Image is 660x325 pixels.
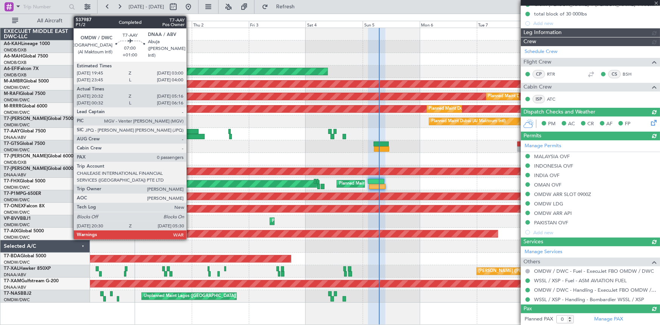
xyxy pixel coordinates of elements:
div: Planned Maint Dubai (Al Maktoum Intl) [431,116,506,127]
span: T7-NAS [4,291,20,296]
a: OMDW/DWC [4,197,30,203]
a: T7-[PERSON_NAME]Global 7500 [4,117,73,121]
a: OMDW/DWC [4,210,30,215]
span: T7-XAL [4,266,19,271]
div: Planned Maint Dubai (Al Maktoum Intl) [272,216,346,227]
span: M-RRRR [4,104,22,109]
span: T7-[PERSON_NAME] [4,166,48,171]
a: OMDW/DWC [4,110,30,115]
a: DNAA/ABV [4,172,26,178]
span: T7-GTS [4,142,19,146]
a: T7-FHXGlobal 5000 [4,179,45,183]
div: Planned Maint Dubai (Al Maktoum Intl) [488,91,563,102]
a: M-RAFIGlobal 7500 [4,92,45,96]
a: T7-[PERSON_NAME]Global 6000 [4,166,73,171]
span: A6-EFI [4,67,18,71]
a: OMDB/DXB [4,160,26,165]
span: T7-P1MP [4,191,23,196]
a: T7-[PERSON_NAME]Global 6000 [4,154,73,159]
a: OMDW/DWC [4,297,30,303]
a: DNAA/ABV [4,285,26,290]
span: Refresh [270,4,301,9]
div: Unplanned Maint Lagos ([GEOGRAPHIC_DATA][PERSON_NAME]) [144,291,271,302]
a: OMDW/DWC [4,235,30,240]
div: [PERSON_NAME] ([PERSON_NAME] Intl) [479,266,558,277]
span: M-RAFI [4,92,20,96]
span: T7-[PERSON_NAME] [4,117,48,121]
a: OMDW/DWC [4,185,30,190]
a: T7-XALHawker 850XP [4,266,51,271]
div: Sat 4 [306,21,363,28]
a: T7-AIXGlobal 5000 [4,229,44,233]
div: Sun 5 [363,21,420,28]
a: A6-KAHLineage 1000 [4,42,50,46]
button: All Aircraft [8,15,82,27]
a: A6-EFIFalcon 7X [4,67,39,71]
button: Refresh [258,1,304,13]
a: T7-GTSGlobal 7500 [4,142,45,146]
a: OMDW/DWC [4,147,30,153]
a: T7-AAYGlobal 7500 [4,129,46,134]
span: A6-KAH [4,42,21,46]
span: T7-ONEX [4,204,24,208]
a: OMDB/DXB [4,60,26,65]
div: Planned Maint [GEOGRAPHIC_DATA] (Seletar) [339,178,428,190]
a: A6-MAHGlobal 7500 [4,54,48,59]
span: T7-FHX [4,179,20,183]
a: VP-BVVBBJ1 [4,216,31,221]
span: A6-MAH [4,54,22,59]
div: Wed 1 [135,21,192,28]
div: Thu 2 [192,21,249,28]
span: T7-XAM [4,279,21,283]
span: VP-BVV [4,216,20,221]
span: All Aircraft [20,18,80,23]
span: T7-AAY [4,129,20,134]
a: OMDW/DWC [4,222,30,228]
a: M-AMBRGlobal 5000 [4,79,49,84]
div: [DATE] [136,15,149,22]
a: T7-BDAGlobal 5000 [4,254,46,258]
div: Fri 3 [249,21,306,28]
span: M-AMBR [4,79,23,84]
a: OMDW/DWC [4,122,30,128]
div: Planned Maint Dubai (Al Maktoum Intl) [429,103,503,115]
a: OMDW/DWC [4,260,30,265]
a: OMDB/DXB [4,47,26,53]
div: Mon 6 [420,21,477,28]
span: T7-[PERSON_NAME] [4,154,48,159]
a: T7-XAMGulfstream G-200 [4,279,59,283]
div: Planned Maint Dubai (Al Maktoum Intl) [152,141,227,152]
input: Trip Number [23,1,67,12]
a: T7-NASBBJ2 [4,291,31,296]
a: OMDW/DWC [4,85,30,90]
div: Tue 7 [477,21,534,28]
a: T7-ONEXFalcon 8X [4,204,45,208]
a: T7-P1MPG-650ER [4,191,41,196]
span: T7-BDA [4,254,20,258]
a: M-RRRRGlobal 6000 [4,104,47,109]
span: [DATE] - [DATE] [129,3,164,10]
div: Tue 30 [78,21,135,28]
a: OMDB/DXB [4,72,26,78]
span: T7-AIX [4,229,18,233]
div: [DATE] [92,15,104,22]
a: OMDW/DWC [4,97,30,103]
a: DNAA/ABV [4,135,26,140]
a: DNAA/ABV [4,272,26,278]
